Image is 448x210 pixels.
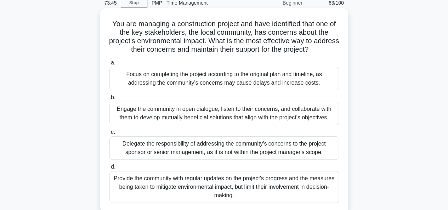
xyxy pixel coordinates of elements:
[109,19,340,54] h5: You are managing a construction project and have identified that one of the key stakeholders, the...
[111,164,115,170] span: d.
[111,129,115,135] span: c.
[111,94,115,100] span: b.
[109,136,339,160] div: Delegate the responsibility of addressing the community's concerns to the project sponsor or seni...
[109,171,339,203] div: Provide the community with regular updates on the project's progress and the measures being taken...
[109,67,339,90] div: Focus on completing the project according to the original plan and timeline, as addressing the co...
[111,59,115,66] span: a.
[109,102,339,125] div: Engage the community in open dialogue, listen to their concerns, and collaborate with them to dev...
